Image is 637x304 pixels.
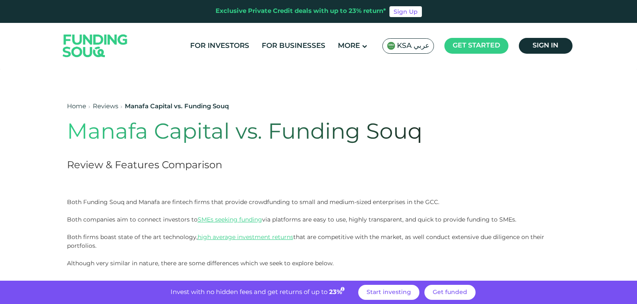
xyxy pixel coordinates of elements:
img: SA Flag [387,42,395,50]
a: For Businesses [260,39,327,53]
span: Both Funding Souq and Manafa are fintech firms that provide crowdfunding to small and medium-size... [67,198,439,206]
h1: Manafa Capital vs. Funding Souq [67,120,470,146]
span: Although very similar in nature, there are some differences which we seek to explore below. [67,259,334,267]
span: 23% [329,289,346,295]
img: Logo [55,25,136,67]
a: high average investment returns [198,233,293,241]
span: Get funded [433,289,467,295]
span: Start investing [367,289,411,295]
a: Reviews [93,104,118,110]
span: Both companies aim to connect investors to via platforms are easy to use, highly transparent, and... [67,216,516,223]
span: Both firms boast state of the art technology, that are competitive with the market, as well condu... [67,233,544,249]
a: Get funded [424,285,476,300]
span: Sign in [533,42,558,49]
a: Home [67,104,86,110]
i: 23% IRR (expected) ~ 15% Net yield (expected) [341,287,345,292]
a: Start investing [358,285,419,300]
span: KSA عربي [397,41,429,51]
a: For Investors [188,39,251,53]
div: Exclusive Private Credit deals with up to 23% return* [216,7,386,16]
a: Sign in [519,38,573,54]
span: Invest with no hidden fees and get returns of up to [171,289,327,295]
span: Get started [453,42,500,49]
div: Manafa Capital vs. Funding Souq [125,102,229,112]
span: More [338,42,360,50]
h2: Review & Features Comparison [67,158,470,173]
a: SMEs seeking funding [198,216,262,223]
a: Sign Up [389,6,422,17]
